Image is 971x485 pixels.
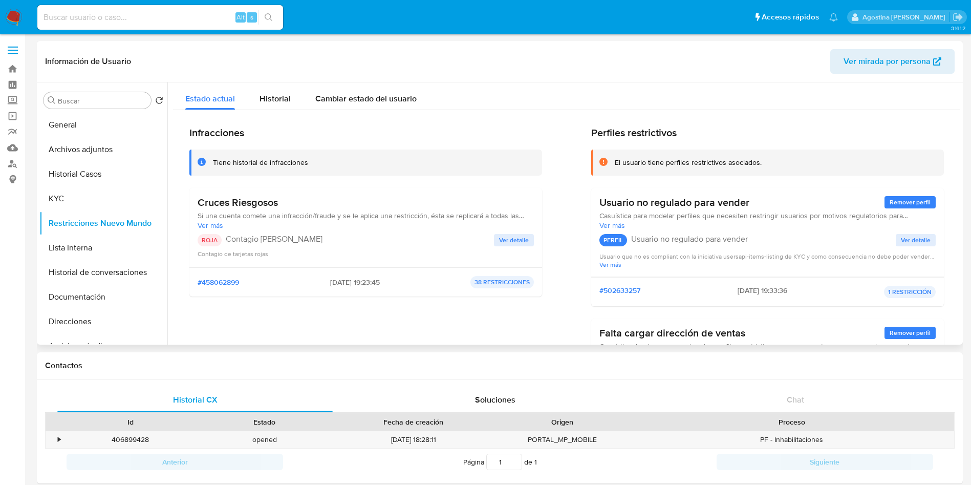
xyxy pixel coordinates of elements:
[67,454,283,470] button: Anterior
[463,454,537,470] span: Página de
[39,309,167,334] button: Direcciones
[198,431,332,448] div: opened
[39,334,167,359] button: Anticipos de dinero
[48,96,56,104] button: Buscar
[71,417,190,427] div: Id
[717,454,933,470] button: Siguiente
[39,260,167,285] button: Historial de conversaciones
[39,113,167,137] button: General
[173,394,218,406] span: Historial CX
[37,11,283,24] input: Buscar usuario o caso...
[495,431,630,448] div: PORTAL_MP_MOBILE
[45,361,955,371] h1: Contactos
[39,285,167,309] button: Documentación
[39,162,167,186] button: Historial Casos
[787,394,804,406] span: Chat
[45,56,131,67] h1: Información de Usuario
[475,394,515,406] span: Soluciones
[829,13,838,22] a: Notificaciones
[39,137,167,162] button: Archivos adjuntos
[762,12,819,23] span: Accesos rápidos
[258,10,279,25] button: search-icon
[205,417,325,427] div: Estado
[953,12,963,23] a: Salir
[58,96,147,106] input: Buscar
[339,417,488,427] div: Fecha de creación
[58,435,60,445] div: •
[39,236,167,260] button: Lista Interna
[630,431,954,448] div: PF - Inhabilitaciones
[332,431,495,448] div: [DATE] 18:28:11
[637,417,947,427] div: Proceso
[503,417,622,427] div: Origen
[250,12,253,22] span: s
[844,49,931,74] span: Ver mirada por persona
[39,186,167,211] button: KYC
[63,431,198,448] div: 406899428
[39,211,167,236] button: Restricciones Nuevo Mundo
[862,12,949,22] p: agostina.faruolo@mercadolibre.com
[236,12,245,22] span: Alt
[830,49,955,74] button: Ver mirada por persona
[534,457,537,467] span: 1
[155,96,163,108] button: Volver al orden por defecto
